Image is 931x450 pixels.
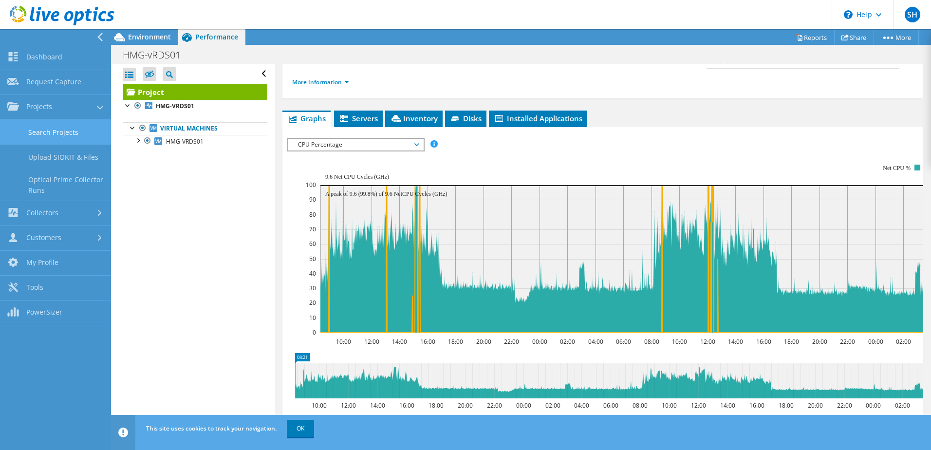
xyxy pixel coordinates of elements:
text: 02:00 [894,401,910,410]
text: 00:00 [516,401,531,410]
text: 18:00 [778,401,793,410]
text: 14:00 [720,401,735,410]
text: 04:00 [588,337,603,346]
text: 10:00 [311,401,326,410]
text: 16:00 [749,401,764,410]
text: 10:00 [671,337,687,346]
text: 18:00 [428,401,443,410]
text: 02:00 [559,337,575,346]
span: Installed Applications [494,113,582,123]
b: HMG-VRDS01 [156,102,194,110]
a: Virtual Machines [123,122,267,135]
text: 100 [306,181,316,189]
text: 02:00 [895,337,911,346]
text: 90 [309,195,316,204]
span: CPU Percentage [293,139,418,150]
a: HMG-VRDS01 [123,135,267,148]
text: 22:00 [839,337,855,346]
text: Net CPU % [883,165,911,171]
text: 08:00 [644,337,659,346]
svg: \n [844,10,853,19]
text: 16:00 [399,401,414,410]
text: 04:00 [574,401,589,410]
a: More [874,30,919,45]
span: Graphs [287,113,326,123]
text: 14:00 [727,337,743,346]
text: 10:00 [661,401,676,410]
text: 10:00 [335,337,351,346]
text: 00:00 [865,401,880,410]
text: 18:00 [783,337,799,346]
span: SH [905,7,920,22]
text: 12:00 [690,401,706,410]
text: 06:00 [603,401,618,410]
text: 50 [309,255,316,263]
text: 40 [309,269,316,278]
text: 20 [309,299,316,307]
a: Reports [788,30,835,45]
span: Disks [450,113,482,123]
span: HMG-VRDS01 [166,137,204,146]
text: 80 [309,210,316,219]
text: 10 [309,314,316,322]
a: Share [834,30,874,45]
span: This site uses cookies to track your navigation. [146,424,277,432]
text: 20:00 [812,337,827,346]
text: 02:00 [545,401,560,410]
span: Environment [128,32,171,41]
text: 30 [309,284,316,292]
text: 70 [309,225,316,233]
text: 0 [313,328,316,337]
text: 12:00 [700,337,715,346]
text: 22:00 [503,337,519,346]
text: 14:00 [370,401,385,410]
a: More Information [292,78,349,86]
h1: HMG-vRDS01 [118,50,196,60]
a: OK [287,420,314,437]
a: Project [123,84,267,100]
span: Inventory [390,113,438,123]
text: 16:00 [756,337,771,346]
a: HMG-VRDS01 [123,100,267,112]
text: 20:00 [457,401,472,410]
text: 12:00 [340,401,355,410]
text: 06:00 [615,337,631,346]
text: 20:00 [476,337,491,346]
text: 60 [309,240,316,248]
text: 08:00 [632,401,647,410]
text: 00:00 [868,337,883,346]
text: 12:00 [364,337,379,346]
text: 14:00 [391,337,407,346]
text: 22:00 [486,401,502,410]
text: 16:00 [420,337,435,346]
text: 20:00 [807,401,822,410]
span: Performance [195,32,238,41]
text: 00:00 [532,337,547,346]
text: 9.6 Net CPU Cycles (GHz) [325,173,389,180]
span: Servers [339,113,378,123]
text: A peak of 9.6 (99.8%) of 9.6 NetCPU Cycles (GHz) [325,190,447,197]
text: 18:00 [447,337,463,346]
text: 22:00 [837,401,852,410]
